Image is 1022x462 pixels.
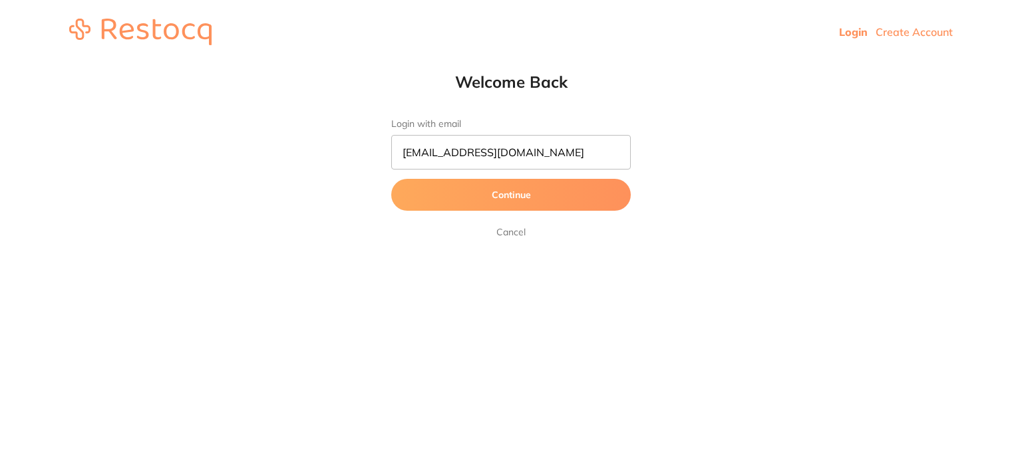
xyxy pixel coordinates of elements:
[69,19,212,45] img: restocq_logo.svg
[839,25,868,39] a: Login
[876,25,953,39] a: Create Account
[391,179,631,211] button: Continue
[494,224,528,240] a: Cancel
[391,118,631,130] label: Login with email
